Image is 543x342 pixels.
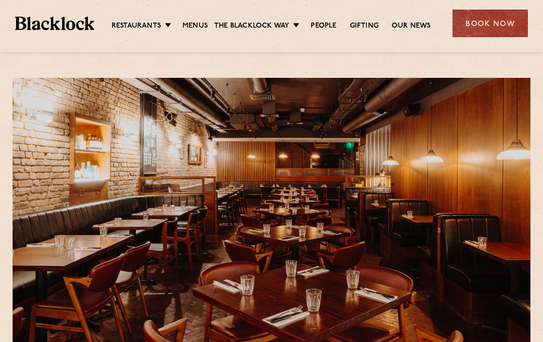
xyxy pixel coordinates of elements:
a: The Blacklock Way [214,21,289,31]
div: Book Now [452,10,528,37]
a: Menus [183,21,208,31]
img: BL_Textured_Logo-footer-cropped.svg [15,17,95,30]
a: Gifting [350,21,379,31]
a: People [311,21,336,31]
a: Our News [392,21,431,31]
a: Restaurants [112,21,161,31]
